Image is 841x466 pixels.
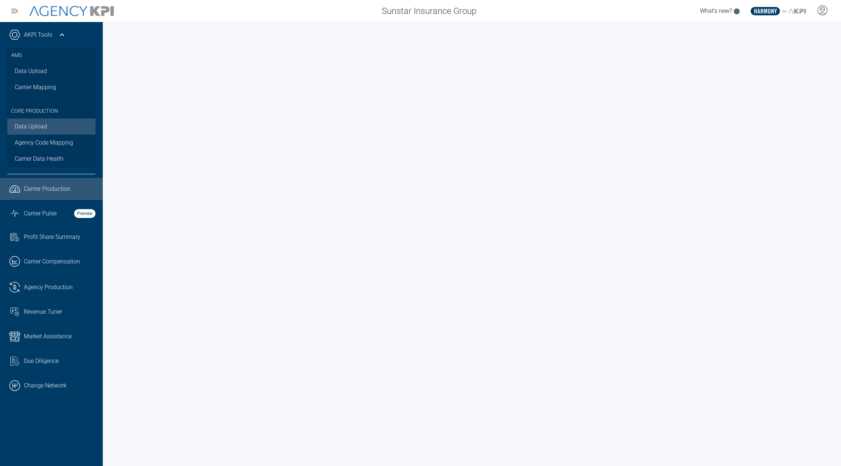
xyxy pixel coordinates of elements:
[11,48,92,63] h3: AMS
[24,257,80,266] span: Carrier Compensation
[7,151,95,167] a: Carrier Data Health
[7,119,95,135] a: Data Upload
[24,30,52,39] a: AKPI Tools
[700,7,732,14] span: What's new?
[15,154,64,163] span: Carrier Data Health
[24,185,70,193] span: Carrier Production
[7,79,95,95] a: Carrier Mapping
[24,307,62,316] span: Revenue Tuner
[24,357,59,365] span: Due Diligence
[11,99,92,119] h3: Core Production
[24,233,80,241] span: Profit Share Summary
[24,209,57,218] span: Carrier Pulse
[24,332,72,341] span: Market Assistance
[382,4,476,18] span: Sunstar Insurance Group
[29,6,114,17] img: AgencyKPI
[74,209,95,218] strong: Preview
[7,135,95,151] a: Agency Code Mapping
[24,283,73,292] span: Agency Production
[7,63,95,79] a: Data Upload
